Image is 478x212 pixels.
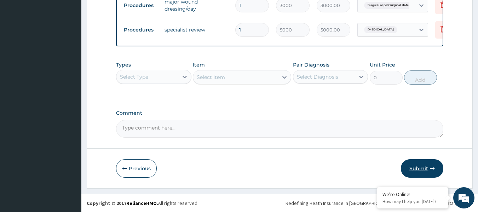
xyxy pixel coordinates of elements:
[401,159,443,178] button: Submit
[116,110,444,116] label: Comment
[41,62,98,133] span: We're online!
[116,159,157,178] button: Previous
[382,191,443,197] div: We're Online!
[370,61,395,68] label: Unit Price
[116,62,131,68] label: Types
[161,23,232,37] td: specialist review
[297,73,338,80] div: Select Diagnosis
[193,61,205,68] label: Item
[37,40,119,49] div: Chat with us now
[120,23,161,36] td: Procedures
[364,2,414,9] span: Surgical or postsurgical state...
[404,70,437,85] button: Add
[4,139,135,164] textarea: Type your message and hit 'Enter'
[120,73,148,80] div: Select Type
[364,26,397,33] span: [MEDICAL_DATA]
[13,35,29,53] img: d_794563401_company_1708531726252_794563401
[293,61,329,68] label: Pair Diagnosis
[382,199,443,205] p: How may I help you today?
[116,4,133,21] div: Minimize live chat window
[126,200,157,206] a: RelianceHMO
[81,194,478,212] footer: All rights reserved.
[87,200,158,206] strong: Copyright © 2017 .
[286,200,473,207] div: Redefining Heath Insurance in [GEOGRAPHIC_DATA] using Telemedicine and Data Science!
